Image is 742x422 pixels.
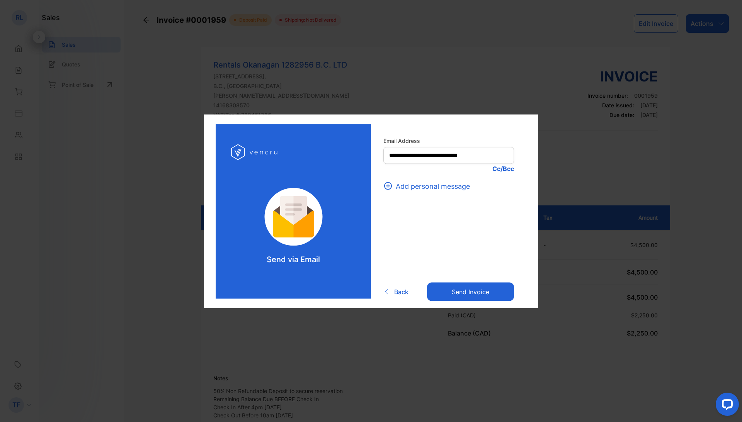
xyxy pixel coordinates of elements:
button: Add personal message [383,181,475,191]
p: Cc/Bcc [383,164,514,173]
iframe: LiveChat chat widget [710,390,742,422]
img: log [231,139,279,164]
span: Back [394,287,408,297]
img: log [254,188,333,246]
label: Email Address [383,136,514,144]
span: Add personal message [396,181,470,191]
button: Send invoice [427,283,514,301]
p: Send via Email [267,253,320,265]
